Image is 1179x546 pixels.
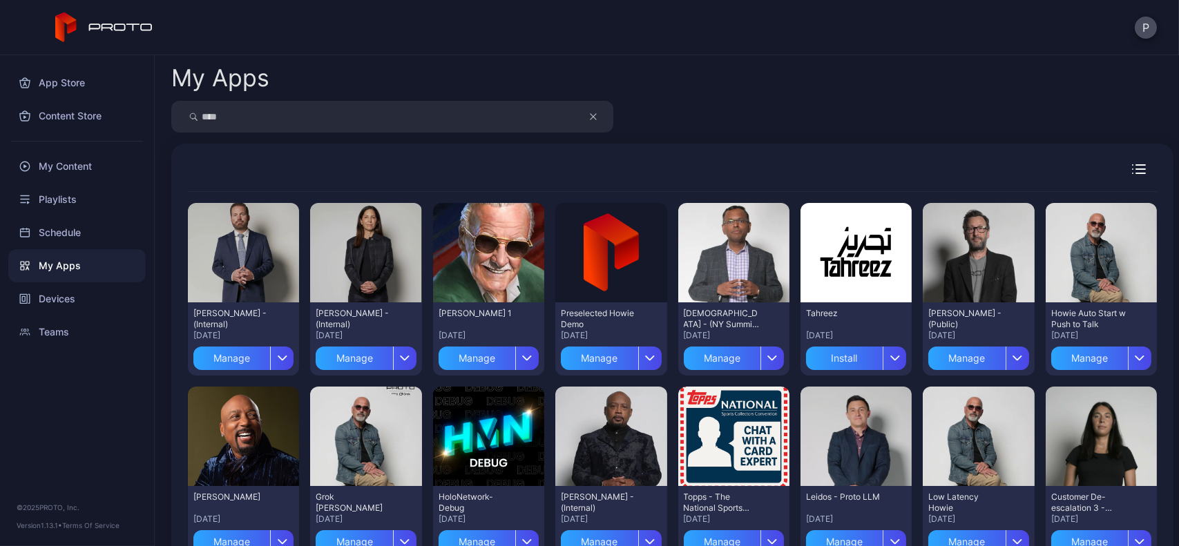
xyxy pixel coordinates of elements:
[928,491,1004,514] div: Low Latency Howie
[1051,330,1151,341] div: [DATE]
[316,347,392,370] div: Manage
[439,341,539,370] button: Manage
[193,308,269,330] div: Jared - (Internal)
[8,249,146,282] a: My Apps
[806,341,906,370] button: Install
[561,341,661,370] button: Manage
[193,347,270,370] div: Manage
[8,183,146,216] a: Playlists
[316,514,416,525] div: [DATE]
[561,514,661,525] div: [DATE]
[439,330,539,341] div: [DATE]
[928,347,1005,370] div: Manage
[806,330,906,341] div: [DATE]
[684,347,760,370] div: Manage
[316,341,416,370] button: Manage
[684,341,784,370] button: Manage
[17,521,62,529] span: Version 1.13.1 •
[928,341,1028,370] button: Manage
[439,514,539,525] div: [DATE]
[806,514,906,525] div: [DATE]
[316,308,392,330] div: Dr. Meltzer - (Internal)
[439,491,515,514] div: HoloNetwork-Debug
[8,66,146,99] a: App Store
[684,491,760,514] div: Topps - The National Sports Card Convention
[8,315,146,349] a: Teams
[1135,17,1157,39] button: P
[193,330,294,341] div: [DATE]
[561,308,637,330] div: Preselected Howie Demo
[928,308,1004,330] div: David N Persona - (Public)
[806,491,882,503] div: Leidos - Proto LLM
[1051,347,1128,370] div: Manage
[439,347,515,370] div: Manage
[684,308,760,330] div: Swami - (NY Summit Push to Talk)
[928,330,1028,341] div: [DATE]
[1051,514,1151,525] div: [DATE]
[193,491,269,503] div: Daymond John Selfie
[561,347,638,370] div: Manage
[561,491,637,514] div: Daymond John - (Internal)
[806,308,882,319] div: Tahreez
[62,521,119,529] a: Terms Of Service
[684,330,784,341] div: [DATE]
[561,330,661,341] div: [DATE]
[806,347,883,370] div: Install
[171,66,269,90] div: My Apps
[193,341,294,370] button: Manage
[316,330,416,341] div: [DATE]
[17,502,137,513] div: © 2025 PROTO, Inc.
[439,308,515,319] div: Stan 1
[8,99,146,133] a: Content Store
[8,150,146,183] a: My Content
[1051,491,1127,514] div: Customer De-escalation 3 - (Amazon Last Mile)
[193,514,294,525] div: [DATE]
[1051,308,1127,330] div: Howie Auto Start w Push to Talk
[8,216,146,249] a: Schedule
[316,491,392,514] div: Grok Howie Mandel
[928,514,1028,525] div: [DATE]
[1051,341,1151,370] button: Manage
[8,282,146,315] a: Devices
[684,514,784,525] div: [DATE]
